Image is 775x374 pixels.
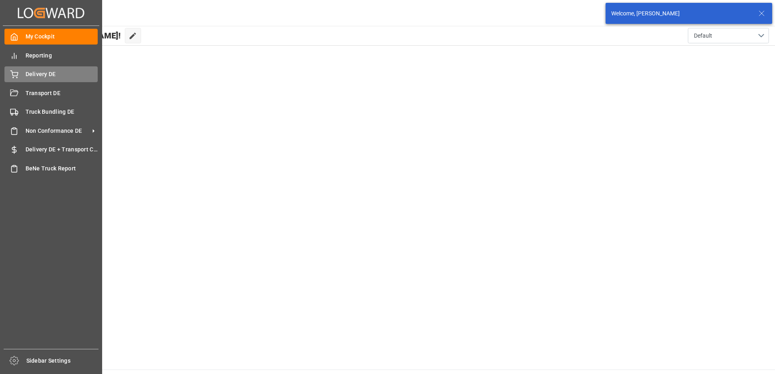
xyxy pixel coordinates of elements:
span: Delivery DE [26,70,98,79]
span: Default [694,32,712,40]
span: Reporting [26,51,98,60]
a: BeNe Truck Report [4,160,98,176]
span: Delivery DE + Transport Cost [26,145,98,154]
span: Hello [PERSON_NAME]! [34,28,121,43]
a: My Cockpit [4,29,98,45]
span: My Cockpit [26,32,98,41]
span: Non Conformance DE [26,127,90,135]
a: Delivery DE + Transport Cost [4,142,98,157]
button: open menu [688,28,769,43]
a: Reporting [4,47,98,63]
span: Truck Bundling DE [26,108,98,116]
a: Delivery DE [4,66,98,82]
span: BeNe Truck Report [26,164,98,173]
div: Welcome, [PERSON_NAME] [611,9,751,18]
a: Truck Bundling DE [4,104,98,120]
span: Transport DE [26,89,98,98]
a: Transport DE [4,85,98,101]
span: Sidebar Settings [26,357,99,365]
